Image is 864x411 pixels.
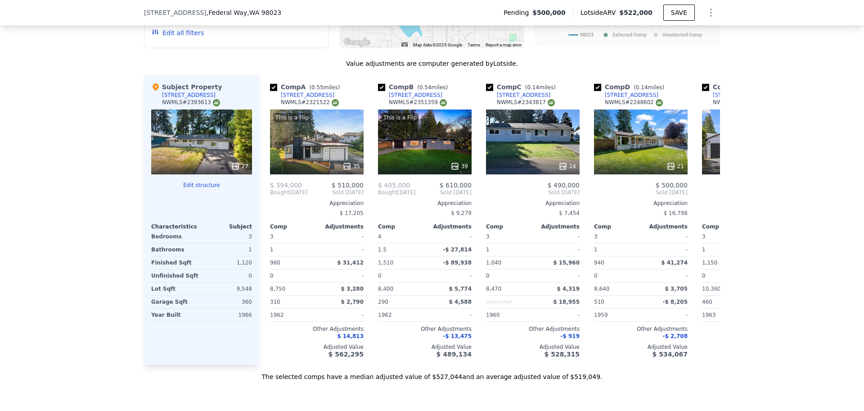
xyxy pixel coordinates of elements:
button: SAVE [663,5,695,21]
span: $522,000 [619,9,652,16]
div: Other Adjustments [270,325,364,333]
img: NWMLS Logo [213,99,220,106]
div: 1 [702,243,747,256]
span: 510 [594,299,604,305]
span: 1,510 [378,260,393,266]
span: 8,470 [486,286,501,292]
div: - [319,269,364,282]
a: Terms [468,42,480,47]
span: $ 394,000 [270,182,302,189]
span: 0.55 [311,84,324,91]
span: $ 610,000 [440,182,472,189]
span: -$ 8,205 [663,299,688,305]
div: Adjusted Value [702,343,796,351]
span: 980 [270,260,280,266]
div: 21 [666,162,684,171]
span: 8,400 [378,286,393,292]
span: $ 41,274 [661,260,688,266]
div: Bathrooms [151,243,200,256]
div: - [535,230,580,243]
span: 310 [270,299,280,305]
span: $ 17,205 [340,210,364,216]
span: Sold [DATE] [702,189,796,196]
div: - [535,243,580,256]
div: 27 [231,162,248,171]
span: 0.54 [419,84,432,91]
span: $ 3,705 [665,286,688,292]
text: [DATE] [659,20,676,26]
span: $ 510,000 [332,182,364,189]
span: $ 5,774 [449,286,472,292]
div: Unfinished Sqft [151,269,200,282]
text: 98023 [580,32,594,38]
div: NWMLS # 2321522 [281,99,339,106]
span: $ 534,067 [652,351,688,358]
div: Characteristics [151,223,202,230]
div: Subject [202,223,252,230]
img: NWMLS Logo [332,99,339,106]
div: - [535,309,580,321]
div: 360 [203,296,252,308]
span: 940 [594,260,604,266]
span: $ 31,412 [337,260,364,266]
div: - [319,309,364,321]
div: 1 [270,243,315,256]
div: Other Adjustments [486,325,580,333]
a: Open this area in Google Maps (opens a new window) [342,37,372,48]
span: -$ 89,938 [443,260,472,266]
span: $ 7,454 [559,210,580,216]
div: Appreciation [594,200,688,207]
span: 3 [702,233,706,240]
div: - [319,243,364,256]
div: - [319,230,364,243]
span: $ 490,000 [548,182,580,189]
div: - [535,269,580,282]
span: Map data ©2025 Google [413,42,462,47]
div: [STREET_ADDRESS] [281,91,334,99]
div: [STREET_ADDRESS] [713,91,766,99]
div: Comp [378,223,425,230]
div: Other Adjustments [702,325,796,333]
div: Adjusted Value [270,343,364,351]
span: Pending [504,8,532,17]
div: Unspecified [486,296,531,308]
span: $ 3,280 [341,286,364,292]
div: - [702,207,796,219]
div: Comp [702,223,749,230]
div: - [643,309,688,321]
div: Other Adjustments [594,325,688,333]
span: -$ 13,475 [443,333,472,339]
span: $500,000 [532,8,566,17]
span: 0.14 [527,84,539,91]
div: The selected comps have a median adjusted value of $527,044 and an average adjusted value of $519... [144,365,720,381]
div: 1959 [594,309,639,321]
div: Comp C [486,82,559,91]
text: [DATE] [681,20,698,26]
a: [STREET_ADDRESS] [270,91,334,99]
div: 39 [450,162,468,171]
div: Year Built [151,309,200,321]
div: Appreciation [378,200,472,207]
span: 0 [378,273,382,279]
span: Sold [DATE] [416,189,472,196]
div: NWMLS # 2343817 [497,99,555,106]
div: Comp [486,223,533,230]
div: 9,548 [203,283,252,295]
img: NWMLS Logo [440,99,447,106]
div: - [427,269,472,282]
div: 1 [594,243,639,256]
div: Adjustments [425,223,472,230]
span: [STREET_ADDRESS] [144,8,207,17]
div: [STREET_ADDRESS] [162,91,216,99]
span: $ 15,960 [553,260,580,266]
text: [DATE] [614,20,631,26]
img: Google [342,37,372,48]
span: $ 562,295 [328,351,364,358]
div: Comp [270,223,317,230]
span: ( miles) [306,84,343,91]
span: , Federal Way [207,8,281,17]
div: Appreciation [702,200,796,207]
div: Value adjustments are computer generated by Lotside . [144,59,720,68]
span: -$ 27,814 [443,247,472,253]
span: ( miles) [630,84,668,91]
